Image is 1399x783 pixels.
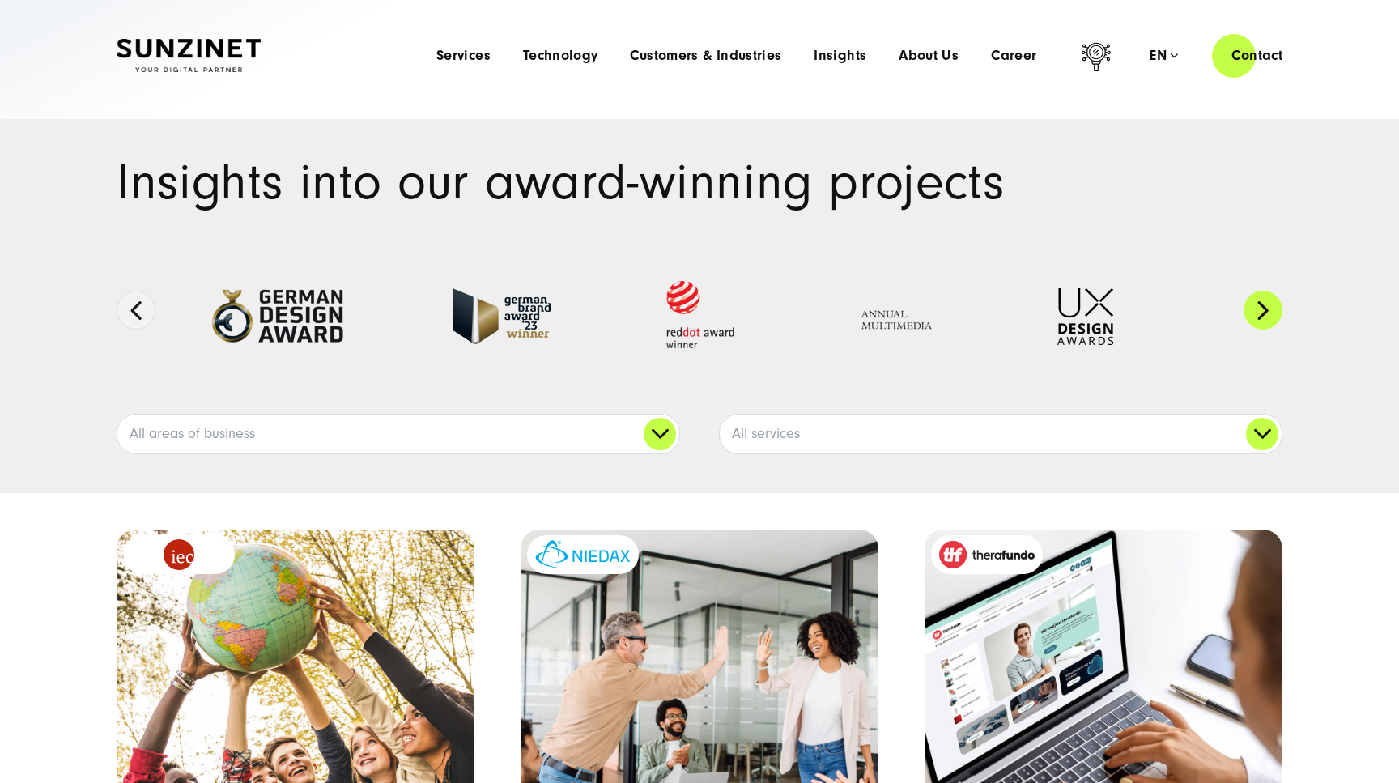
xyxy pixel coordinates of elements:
img: UX-Design-Awards - fullservice digital agentur SUNZINET [1057,288,1113,345]
img: therafundo_10-2024_logo_2c [939,541,1035,568]
button: Next [1244,291,1282,330]
a: Insights [814,48,866,64]
img: German Brand Award 2023 Winner - fullservice digital agentur SUNZINET [453,288,551,344]
img: SUNZINET Full Service Digital Agentur [117,39,261,73]
img: Red Dot Award winner - fullservice digital agentur SUNZINET [659,276,741,356]
a: Services [436,48,491,64]
img: German-Design-Award - fullservice digital agentur SUNZINET [210,288,344,344]
div: en [1150,48,1178,64]
button: Previous [117,291,155,330]
a: Technology [523,48,598,64]
a: All services [720,415,1282,453]
a: About Us [899,48,959,64]
a: Career [991,48,1036,64]
img: logo_IEC [164,539,194,570]
img: Full Service Digitalagentur - Annual Multimedia Awards [849,288,949,345]
h1: Insights into our award-winning projects [117,158,1282,207]
a: Contact [1212,32,1302,79]
a: All areas of business [117,415,679,453]
a: Customers & Industries [630,48,781,64]
img: niedax-logo [535,540,631,568]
